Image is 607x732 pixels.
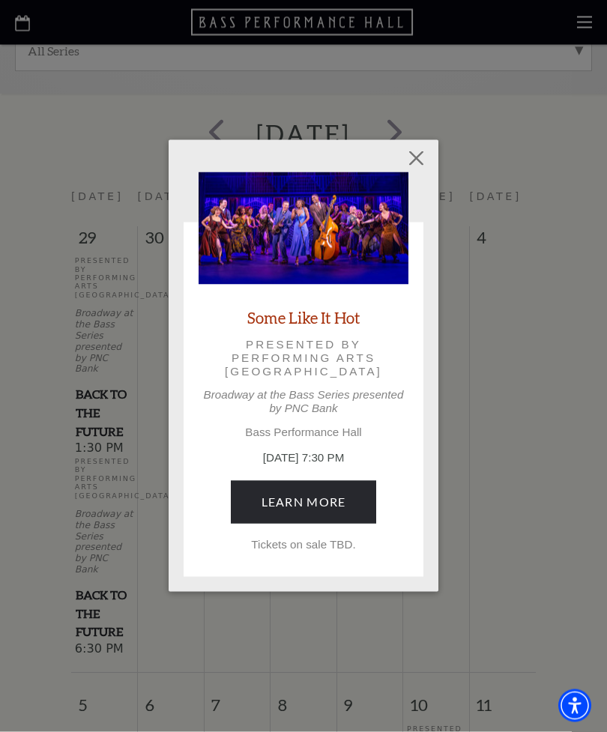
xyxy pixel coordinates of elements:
[199,388,408,415] p: Broadway at the Bass Series presented by PNC Bank
[199,450,408,467] p: [DATE] 7:30 PM
[199,538,408,551] p: Tickets on sale TBD.
[231,481,377,523] a: April 18, 7:30 PM Learn More Tickets on sale TBD
[558,689,591,722] div: Accessibility Menu
[247,307,360,327] a: Some Like It Hot
[220,338,387,379] p: Presented by Performing Arts [GEOGRAPHIC_DATA]
[199,172,408,285] img: Some Like It Hot
[402,145,431,173] button: Close
[199,426,408,439] p: Bass Performance Hall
